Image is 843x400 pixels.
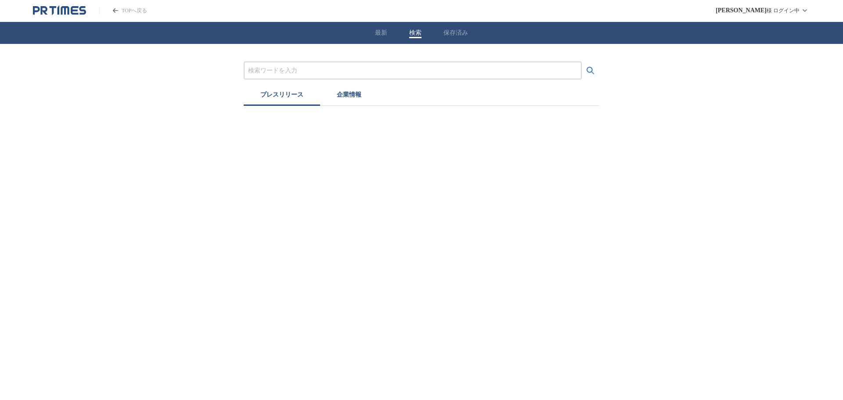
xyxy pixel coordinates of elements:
[33,5,86,16] a: PR TIMESのトップページはこちら
[375,29,387,37] button: 最新
[99,7,147,14] a: PR TIMESのトップページはこちら
[409,29,421,37] button: 検索
[320,86,378,106] button: 企業情報
[443,29,468,37] button: 保存済み
[716,7,767,14] span: [PERSON_NAME]
[582,62,599,79] button: 検索する
[248,66,577,76] input: プレスリリースおよび企業を検索する
[244,86,320,106] button: プレスリリース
